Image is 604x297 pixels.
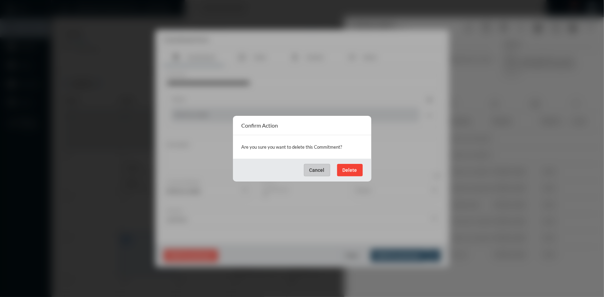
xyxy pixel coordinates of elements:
span: Cancel [309,167,325,173]
p: Are you sure you want to delete this Commitment? [242,142,363,152]
button: Delete [337,164,363,176]
button: Cancel [304,164,330,176]
h2: Confirm Action [242,122,278,129]
span: Delete [343,167,357,173]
